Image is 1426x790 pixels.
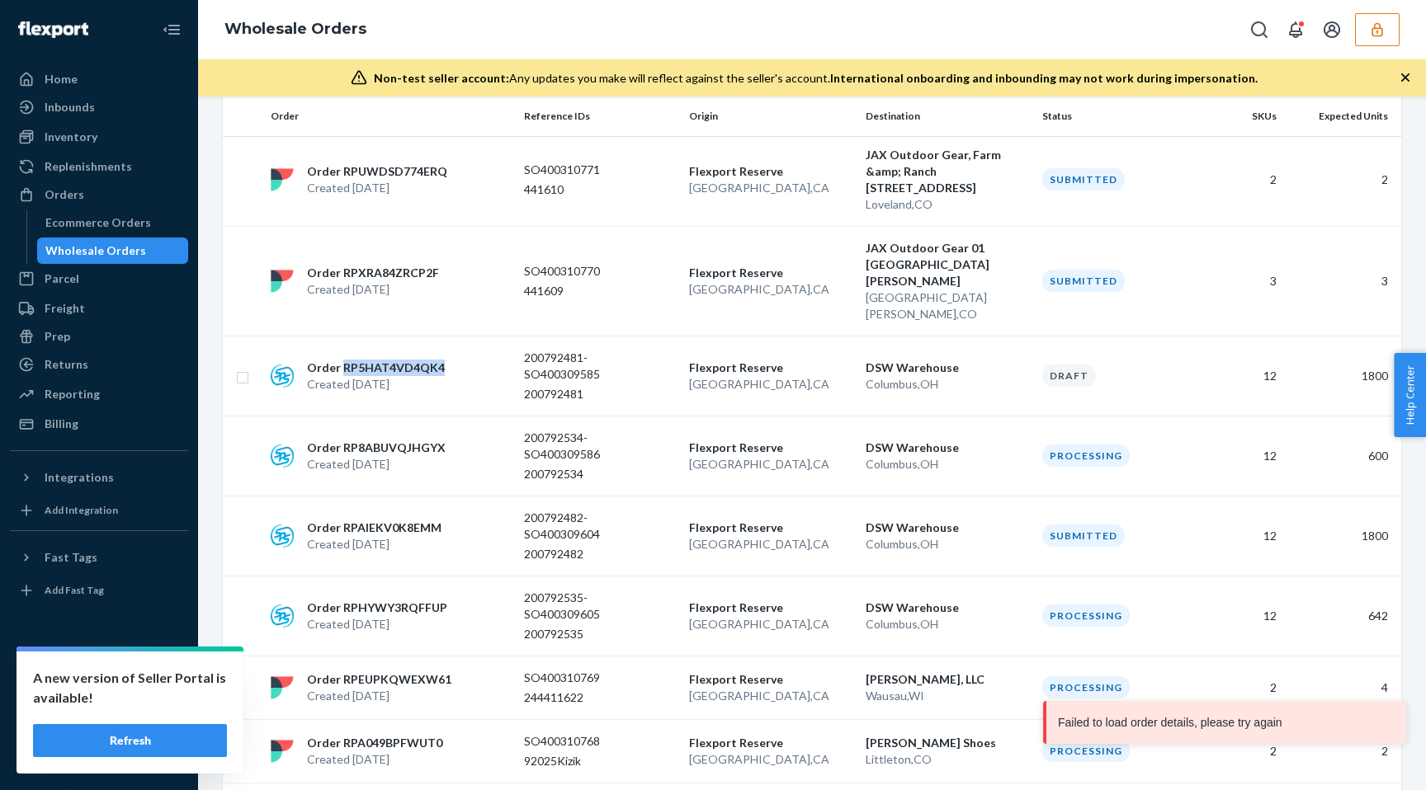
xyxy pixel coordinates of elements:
[45,416,78,432] div: Billing
[307,520,441,536] p: Order RPAIEKV0K8EMM
[45,469,114,486] div: Integrations
[1036,96,1201,136] th: Status
[45,503,118,517] div: Add Integration
[689,671,852,688] p: Flexport Reserve
[307,163,447,180] p: Order RPUWDSD774ERQ
[33,724,227,757] button: Refresh
[689,688,852,704] p: [GEOGRAPHIC_DATA] , CA
[18,21,88,38] img: Flexport logo
[689,456,852,473] p: [GEOGRAPHIC_DATA] , CA
[271,364,294,388] img: sps-commerce logo
[1201,576,1283,656] td: 12
[524,350,656,383] p: 200792481-SO400309585
[1042,270,1125,292] div: Submitted
[10,266,188,292] a: Parcel
[1201,416,1283,496] td: 12
[1201,496,1283,576] td: 12
[307,616,447,632] p: Created [DATE]
[33,668,227,708] p: A new version of Seller Portal is available!
[866,616,1029,632] p: Columbus , OH
[45,270,79,287] div: Parcel
[689,281,852,298] p: [GEOGRAPHIC_DATA] , CA
[1042,676,1130,698] div: Processing
[524,590,656,623] p: 200792535-SO400309605
[307,180,447,196] p: Created [DATE]
[10,295,188,322] a: Freight
[1394,353,1426,437] span: Help Center
[866,600,1029,616] p: DSW Warehouse
[524,689,656,706] p: 244411622
[524,733,656,750] p: SO400310768
[45,356,88,373] div: Returns
[866,240,1029,289] p: JAX Outdoor Gear 01 [GEOGRAPHIC_DATA][PERSON_NAME]
[1283,656,1401,719] td: 4
[307,440,446,456] p: Order RP8ABUVQJHGYX
[45,328,70,345] div: Prep
[10,577,188,604] a: Add Fast Tag
[866,196,1029,213] p: Loveland , CO
[524,430,656,463] p: 200792534-SO400309586
[689,265,852,281] p: Flexport Reserve
[10,323,188,350] a: Prep
[307,735,442,751] p: Order RPA049BPFWUT0
[1201,336,1283,416] td: 12
[307,688,451,704] p: Created [DATE]
[271,604,294,628] img: sps-commerce logo
[374,70,1258,87] div: Any updates you make will reflect against the seller's account.
[689,600,852,616] p: Flexport Reserve
[271,270,294,293] img: flexport logo
[689,180,852,196] p: [GEOGRAPHIC_DATA] , CA
[866,289,1029,322] p: [GEOGRAPHIC_DATA][PERSON_NAME] , CO
[271,740,294,763] img: flexport logo
[1201,133,1283,226] td: 2
[524,546,656,562] p: 200792482
[689,616,852,632] p: [GEOGRAPHIC_DATA] , CA
[866,671,1029,688] p: [PERSON_NAME], LLC
[689,735,852,751] p: Flexport Reserve
[224,20,366,38] a: Wholesale Orders
[524,181,656,198] p: 441610
[10,181,188,208] a: Orders
[1042,364,1096,387] div: Draft
[1243,13,1276,46] button: Open Search Box
[1283,133,1401,226] td: 2
[37,209,189,236] a: Ecommerce Orders
[155,13,188,46] button: Close Navigation
[1201,96,1283,136] th: SKUs
[1283,576,1401,656] td: 642
[859,96,1036,136] th: Destination
[689,360,852,376] p: Flexport Reserve
[1201,719,1283,783] td: 2
[866,147,1029,196] p: JAX Outdoor Gear, Farm &amp; Ranch [STREET_ADDRESS]
[1042,740,1130,762] div: Processing
[1042,524,1125,547] div: Submitted
[45,158,132,175] div: Replenishments
[271,524,294,548] img: sps-commerce logo
[517,96,682,136] th: Reference IDs
[866,735,1029,751] p: [PERSON_NAME] Shoes
[10,381,188,407] a: Reporting
[524,753,656,769] p: 92025Kizik
[271,168,294,191] img: flexport logo
[10,660,188,686] a: Settings
[524,263,656,280] p: SO400310770
[1283,416,1401,496] td: 600
[10,66,188,92] a: Home
[10,744,188,770] button: Give Feedback
[1201,226,1283,336] td: 3
[45,549,97,566] div: Fast Tags
[1315,13,1348,46] button: Open account menu
[10,497,188,524] a: Add Integration
[45,242,146,259] div: Wholesale Orders
[37,237,189,264] a: Wholesale Orders
[1279,13,1312,46] button: Open notifications
[1042,444,1130,467] div: Processing
[524,670,656,686] p: SO400310769
[10,94,188,120] a: Inbounds
[830,71,1258,85] span: International onboarding and inbounding may not work during impersonation.
[307,281,439,298] p: Created [DATE]
[10,351,188,378] a: Returns
[307,671,451,688] p: Order RPEUPKQWEXW61
[1283,719,1401,783] td: 2
[45,583,104,597] div: Add Fast Tag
